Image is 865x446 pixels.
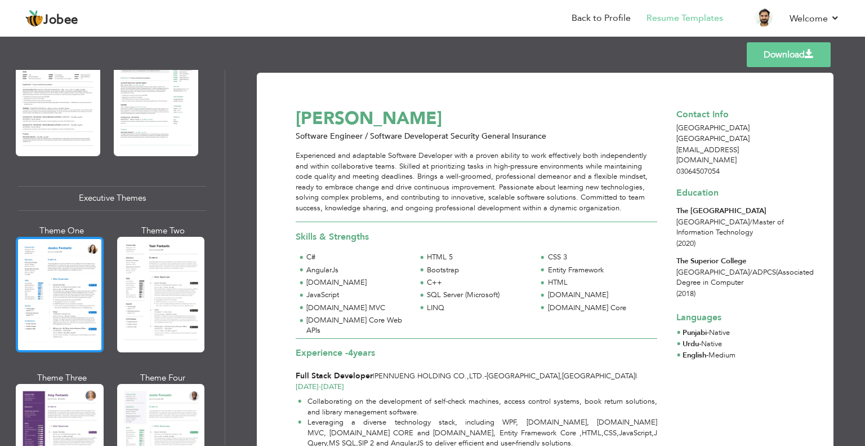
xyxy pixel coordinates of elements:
div: [PERSON_NAME] [289,106,676,131]
div: LINQ [427,303,530,313]
span: Software Engineer / Software Developer [296,131,442,142]
span: / [750,267,752,277]
div: The [GEOGRAPHIC_DATA] [676,206,788,217]
span: Skills & Strengths [296,231,369,243]
div: Theme Four [119,372,207,384]
div: The Superior College [676,256,788,267]
span: / [750,217,752,227]
div: [DOMAIN_NAME] MVC [306,303,409,313]
div: JavaScript [306,290,409,301]
div: [DOMAIN_NAME] Core [548,303,651,313]
span: 03064507054 [676,166,720,176]
span: [GEOGRAPHIC_DATA] Master of Information Technology [676,217,784,238]
span: | [373,371,374,381]
span: Urdu [683,339,699,349]
span: Full Stack Developer [296,370,373,381]
div: [DOMAIN_NAME] [548,290,651,301]
span: [GEOGRAPHIC_DATA] [562,371,635,381]
img: jobee.io [25,10,43,28]
li: Collaborating on the development of self-check machines, access control systems, book return solu... [298,396,657,417]
div: CSS 3 [548,252,651,263]
span: English [683,350,706,360]
div: SQL Server (Microsoft) [427,290,530,301]
div: C# [306,252,409,263]
span: Languages [676,303,721,324]
div: [DOMAIN_NAME] [306,277,409,288]
div: Bootstrap [427,265,530,276]
a: Jobee [25,10,78,28]
label: years [348,347,375,360]
span: - [699,339,701,349]
img: Profile Img [755,8,773,27]
span: | [635,371,637,381]
span: , [560,371,562,381]
div: [DOMAIN_NAME] Core Web APIs [306,315,409,336]
span: at Security General Insurance [442,131,546,142]
span: (2018) [676,289,695,299]
a: Download [747,42,831,67]
div: Executive Themes [18,186,207,210]
li: Native [683,328,730,339]
span: Punjabi [683,328,707,338]
span: [GEOGRAPHIC_DATA] [487,371,560,381]
span: - [319,382,321,392]
a: Welcome [790,12,840,25]
span: [GEOGRAPHIC_DATA] [676,134,750,144]
span: [DATE] [DATE] [296,382,344,392]
span: [EMAIL_ADDRESS][DOMAIN_NAME] [676,145,739,166]
span: [GEOGRAPHIC_DATA] [676,123,750,133]
span: - [706,350,708,360]
span: Pennueng Holding Co.,Ltd. [374,371,484,381]
span: Jobee [43,14,78,27]
li: Native [683,339,735,350]
div: HTML 5 [427,252,530,263]
li: Medium [683,350,735,361]
a: Back to Profile [572,12,631,25]
div: Theme One [18,225,106,237]
div: HTML [548,277,651,288]
div: Experience - [296,347,657,362]
div: C++ [427,277,530,288]
div: Theme Two [119,225,207,237]
span: (2020) [676,239,695,249]
span: Education [676,187,719,199]
div: AngularJs [306,265,409,276]
span: - [707,328,709,338]
div: Entity Framework [548,265,651,276]
span: [GEOGRAPHIC_DATA] ADPCS(Associated Degree in Computer [676,267,814,288]
div: Theme Three [18,372,106,384]
span: Contact Info [676,108,729,121]
a: Resume Templates [646,12,723,25]
span: 4 [348,347,353,359]
span: - [484,371,487,381]
div: Experienced and adaptable Software Developer with a proven ability to work effectively both indep... [296,151,657,213]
